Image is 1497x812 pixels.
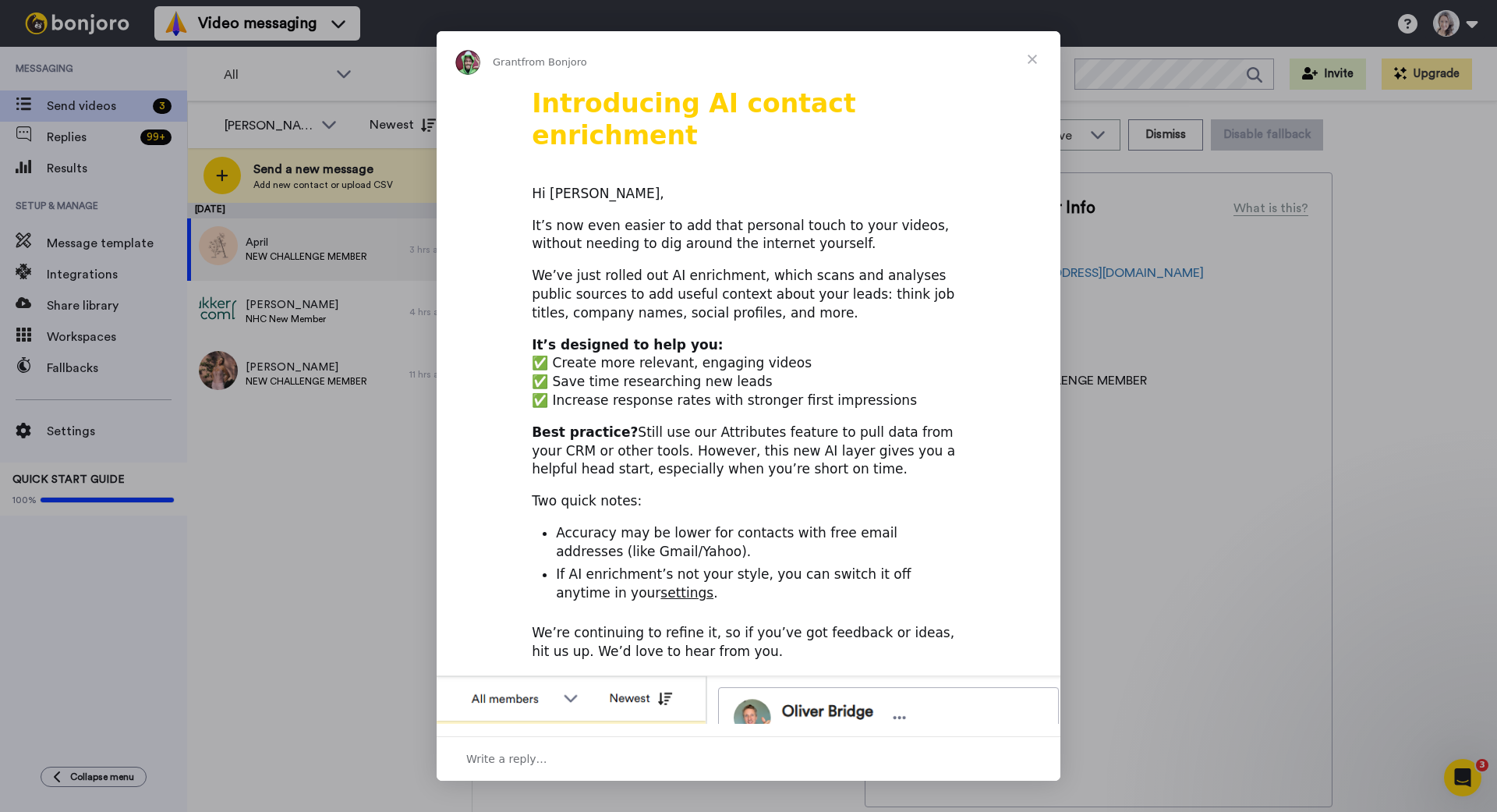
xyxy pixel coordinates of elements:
[532,267,965,322] div: We’ve just rolled out AI enrichment, which scans and analyses public sources to add useful contex...
[437,736,1060,781] div: Open conversation and reply
[532,185,965,204] div: Hi [PERSON_NAME],
[660,585,713,601] a: settings
[532,424,638,440] b: Best practice?
[493,56,522,68] span: Grant
[532,624,965,661] div: We’re continuing to refine it, so if you’ve got feedback or ideas, hit us up. We’d love to hear f...
[455,50,480,75] img: Profile image for Grant
[466,749,547,769] span: Write a reply…
[1004,31,1060,87] span: Close
[532,336,965,410] div: ✅ Create more relevant, engaging videos ✅ Save time researching new leads ✅ Increase response rat...
[556,524,965,562] li: Accuracy may be lower for contacts with free email addresses (like Gmail/Yahoo).
[556,566,965,603] li: If AI enrichment’s not your style, you can switch it off anytime in your .
[522,56,587,68] span: from Bonjoro
[532,492,965,511] div: Two quick notes:
[532,88,856,151] b: Introducing AI contact enrichment
[532,217,965,254] div: It’s now even easier to add that personal touch to your videos, without needing to dig around the...
[532,337,723,353] b: It’s designed to help you:
[532,424,965,479] div: Still use our Attributes feature to pull data from your CRM or other tools. However, this new AI ...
